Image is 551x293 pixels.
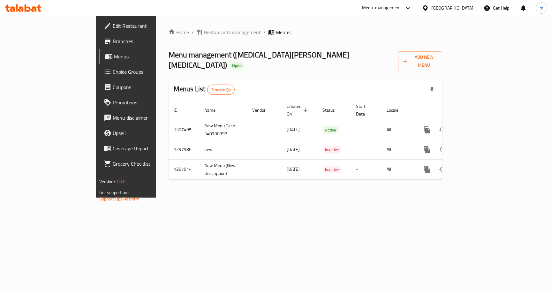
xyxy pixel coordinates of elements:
span: Grocery Checklist [113,160,183,168]
span: Start Date [356,102,374,118]
button: more [419,162,435,177]
span: Upsell [113,129,183,137]
span: Menus [114,53,183,60]
button: more [419,142,435,157]
a: Coupons [99,79,188,95]
span: m [540,4,543,11]
span: Active [322,126,339,134]
div: Export file [424,82,440,97]
span: Edit Restaurant [113,22,183,30]
span: [DATE] [287,145,300,154]
span: Locale [387,106,407,114]
a: Branches [99,34,188,49]
span: Version: [99,177,115,186]
a: Edit Restaurant [99,18,188,34]
td: New Menu Case 340700397 [199,120,247,140]
a: Choice Groups [99,64,188,79]
a: Upsell [99,125,188,141]
div: Open [230,62,244,70]
a: Grocery Checklist [99,156,188,171]
a: Restaurants management [196,28,261,36]
span: Name [204,106,224,114]
button: Change Status [435,142,450,157]
span: Menu management ( [MEDICAL_DATA][PERSON_NAME][MEDICAL_DATA] ) [169,48,349,72]
td: New Menu (New Description) [199,159,247,179]
span: Inactive [322,146,342,154]
th: Actions [414,101,486,120]
span: Menus [276,28,291,36]
td: new [199,140,247,159]
span: 1.0.0 [116,177,126,186]
span: Promotions [113,99,183,106]
span: 3 record(s) [208,87,235,93]
li: / [192,28,194,36]
span: Vendor [252,106,274,114]
a: Menu disclaimer [99,110,188,125]
span: [DATE] [287,125,300,134]
td: All [381,140,414,159]
div: [GEOGRAPHIC_DATA] [431,4,473,11]
span: Menu disclaimer [113,114,183,122]
span: ID [174,106,186,114]
a: Support.OpsPlatform [99,195,140,203]
div: Total records count [207,85,235,95]
td: - [351,140,381,159]
table: enhanced table [169,101,486,180]
div: Menu-management [362,4,401,12]
button: Change Status [435,162,450,177]
a: Menus [99,49,188,64]
span: Coupons [113,83,183,91]
td: All [381,120,414,140]
span: Inactive [322,166,342,173]
nav: breadcrumb [169,28,442,36]
span: [DATE] [287,165,300,173]
span: Add New Menu [403,53,437,69]
button: Change Status [435,122,450,138]
button: more [419,122,435,138]
span: Get support on: [99,188,129,197]
td: - [351,159,381,179]
li: / [263,28,266,36]
span: Created On [287,102,310,118]
button: Add New Menu [398,51,442,71]
span: Restaurants management [204,28,261,36]
td: - [351,120,381,140]
span: Choice Groups [113,68,183,76]
td: All [381,159,414,179]
span: Open [230,63,244,68]
span: Coverage Report [113,145,183,152]
a: Promotions [99,95,188,110]
h2: Menus List [174,84,235,95]
span: Branches [113,37,183,45]
span: Status [322,106,343,114]
a: Coverage Report [99,141,188,156]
